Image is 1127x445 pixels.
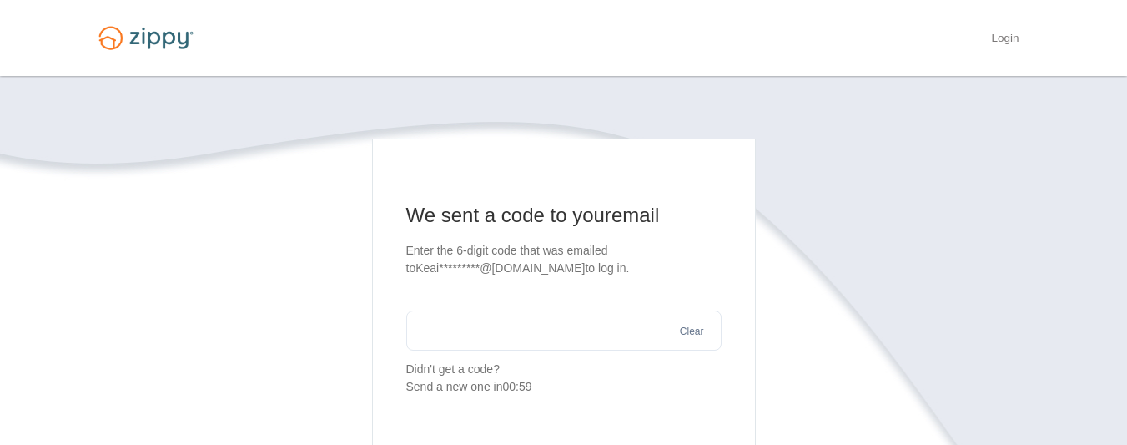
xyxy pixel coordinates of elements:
[406,361,722,396] p: Didn't get a code?
[88,18,204,58] img: Logo
[406,202,722,229] h1: We sent a code to your email
[675,324,709,340] button: Clear
[406,378,722,396] div: Send a new one in 00:59
[991,32,1019,48] a: Login
[406,242,722,277] p: Enter the 6-digit code that was emailed to Keai*********@[DOMAIN_NAME] to log in.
